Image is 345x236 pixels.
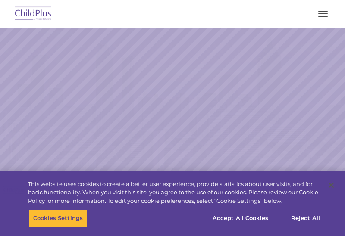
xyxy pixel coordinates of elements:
[234,130,291,146] a: Learn More
[322,176,341,195] button: Close
[28,180,321,205] div: This website uses cookies to create a better user experience, provide statistics about user visit...
[28,209,88,227] button: Cookies Settings
[13,4,53,24] img: ChildPlus by Procare Solutions
[279,209,332,227] button: Reject All
[208,209,273,227] button: Accept All Cookies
